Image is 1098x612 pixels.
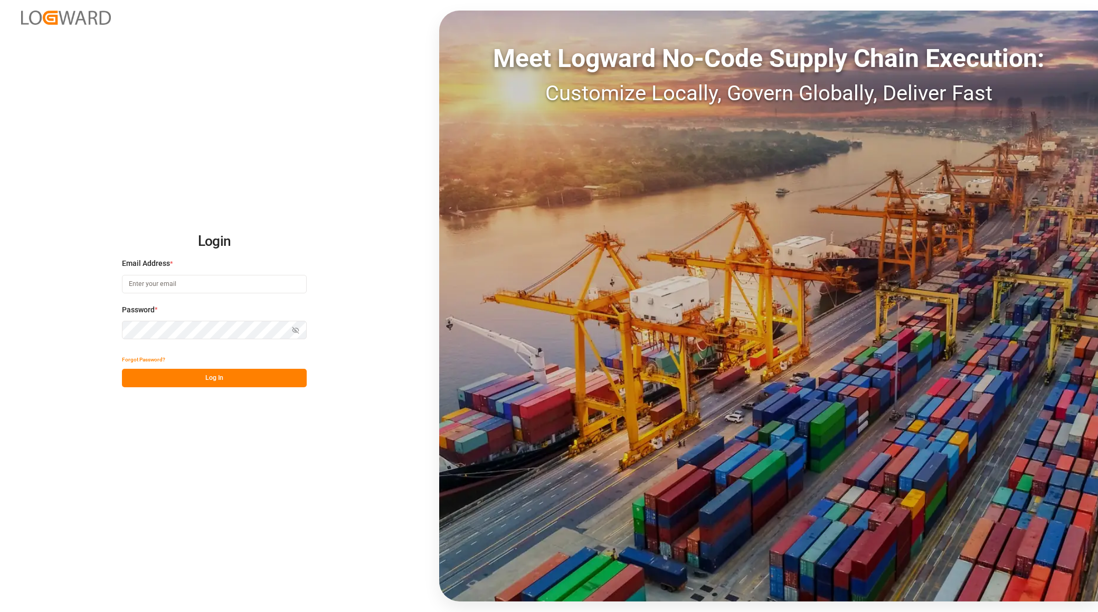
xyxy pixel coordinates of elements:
[122,304,155,315] span: Password
[21,11,111,25] img: Logward_new_orange.png
[122,225,307,259] h2: Login
[122,369,307,387] button: Log In
[122,258,170,269] span: Email Address
[439,40,1098,78] div: Meet Logward No-Code Supply Chain Execution:
[122,350,165,369] button: Forgot Password?
[122,275,307,293] input: Enter your email
[439,78,1098,109] div: Customize Locally, Govern Globally, Deliver Fast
